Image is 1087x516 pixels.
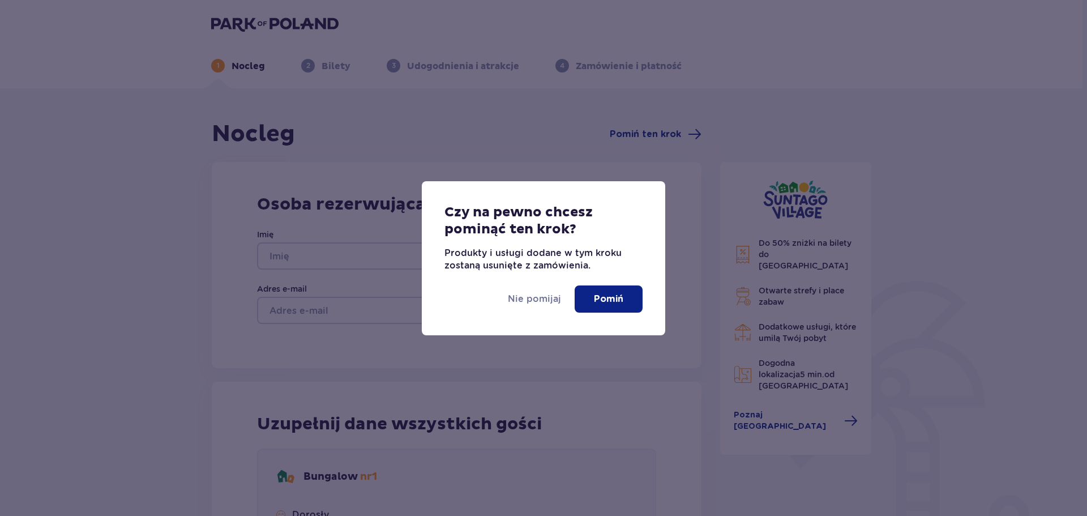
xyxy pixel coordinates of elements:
[594,293,623,305] p: Pomiń
[444,204,643,238] p: Czy na pewno chcesz pominąć ten krok?
[444,247,643,272] p: Produkty i usługi dodane w tym kroku zostaną usunięte z zamówienia.
[575,285,643,313] button: Pomiń
[508,293,561,305] a: Nie pomijaj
